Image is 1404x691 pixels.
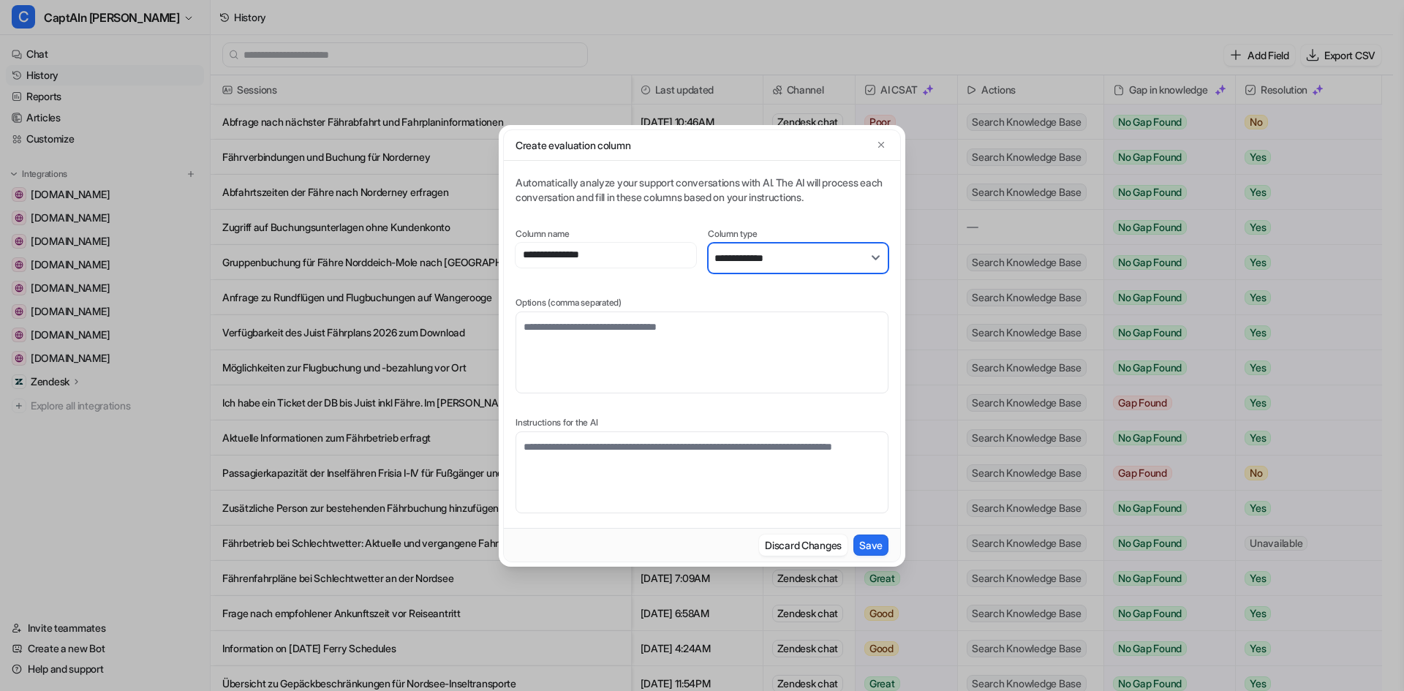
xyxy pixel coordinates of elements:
div: Automatically analyze your support conversations with AI. The AI will process each conversation a... [516,175,888,205]
label: Options (comma separated) [516,297,888,309]
label: Instructions for the AI [516,417,888,428]
button: Save [853,535,888,556]
p: Create evaluation column [516,137,630,153]
label: Column name [516,228,696,240]
label: Column type [708,228,888,240]
button: Discard Changes [759,535,848,556]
